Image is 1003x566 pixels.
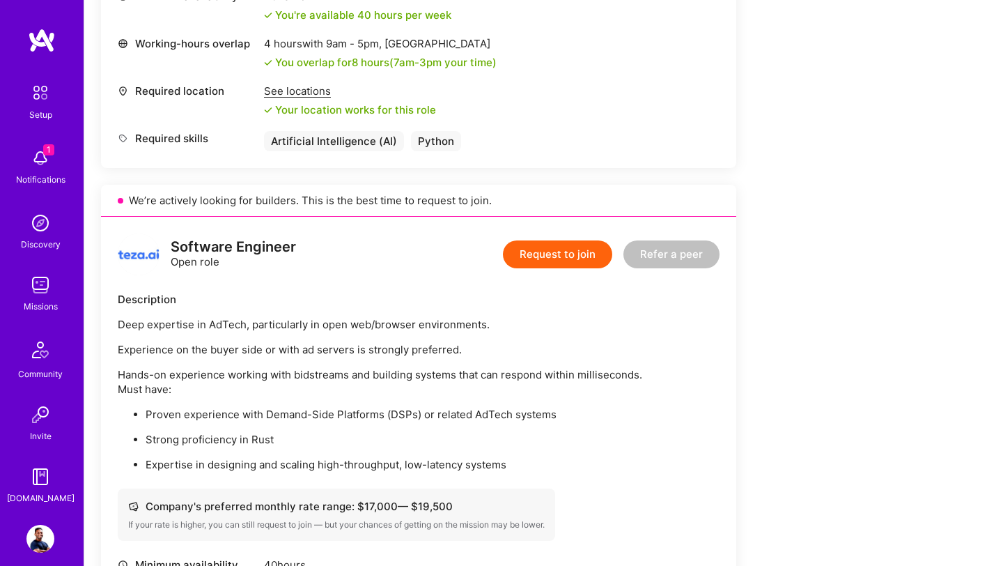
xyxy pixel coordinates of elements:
div: Python [411,131,461,151]
div: Your location works for this role [264,102,436,117]
div: You overlap for 8 hours ( your time) [275,55,497,70]
span: 9am - 5pm , [323,37,384,50]
div: Artificial Intelligence (AI) [264,131,404,151]
div: See locations [264,84,436,98]
img: discovery [26,209,54,237]
i: icon Check [264,11,272,20]
p: Proven experience with Demand-Side Platforms (DSPs) or related AdTech systems [146,407,720,422]
i: icon Check [264,59,272,67]
div: Invite [30,429,52,443]
p: Experience on the buyer side or with ad servers is strongly preferred. [118,342,720,357]
img: Invite [26,401,54,429]
button: Request to join [503,240,612,268]
div: You're available 40 hours per week [264,8,451,22]
div: Required location [118,84,257,98]
div: If your rate is higher, you can still request to join — but your chances of getting on the missio... [128,519,545,530]
img: Community [24,333,57,367]
button: Refer a peer [623,240,720,268]
div: Setup [29,107,52,122]
div: Missions [24,299,58,314]
i: icon Check [264,106,272,114]
p: Expertise in designing and scaling high-throughput, low-latency systems [146,457,720,472]
a: User Avatar [23,525,58,553]
div: We’re actively looking for builders. This is the best time to request to join. [101,185,736,217]
div: Working-hours overlap [118,36,257,51]
p: Hands-on experience working with bidstreams and building systems that can respond within millisec... [118,367,720,397]
div: Notifications [16,172,65,187]
img: teamwork [26,271,54,299]
i: icon Location [118,86,128,96]
div: Required skills [118,131,257,146]
div: Open role [171,240,296,269]
img: setup [26,78,55,107]
div: Community [18,367,63,381]
i: icon World [118,38,128,49]
div: Description [118,292,720,307]
p: Strong proficiency in Rust [146,432,720,447]
span: 7am - 3pm [394,56,442,69]
div: Company's preferred monthly rate range: $ 17,000 — $ 19,500 [128,499,545,514]
i: icon Tag [118,133,128,144]
p: Deep expertise in AdTech, particularly in open web/browser environments. [118,317,720,332]
div: Software Engineer [171,240,296,254]
div: 4 hours with [GEOGRAPHIC_DATA] [264,36,497,51]
div: [DOMAIN_NAME] [7,491,75,505]
img: User Avatar [26,525,54,553]
img: guide book [26,463,54,491]
span: 1 [43,144,54,155]
div: Discovery [21,237,61,252]
i: icon Cash [128,501,139,512]
img: logo [118,234,160,275]
img: logo [28,28,56,53]
img: bell [26,144,54,172]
